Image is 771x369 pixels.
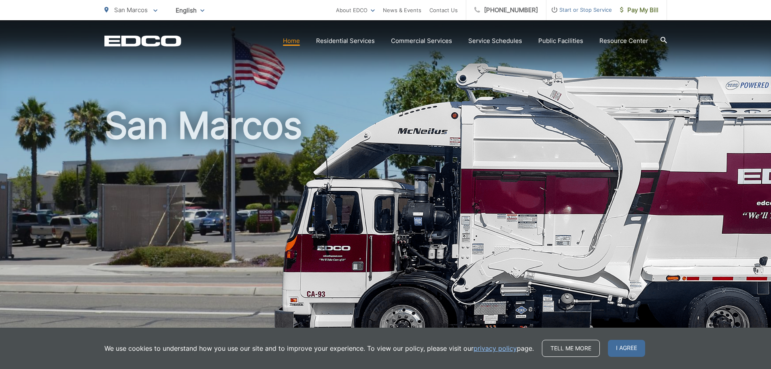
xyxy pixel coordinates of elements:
span: San Marcos [114,6,148,14]
a: Tell me more [542,340,600,357]
a: News & Events [383,5,421,15]
a: privacy policy [474,343,517,353]
a: Residential Services [316,36,375,46]
a: Public Facilities [538,36,583,46]
a: Resource Center [599,36,648,46]
a: Service Schedules [468,36,522,46]
a: Commercial Services [391,36,452,46]
h1: San Marcos [104,105,667,362]
a: Contact Us [429,5,458,15]
span: I agree [608,340,645,357]
a: About EDCO [336,5,375,15]
a: Home [283,36,300,46]
span: English [170,3,210,17]
span: Pay My Bill [620,5,658,15]
a: EDCD logo. Return to the homepage. [104,35,181,47]
p: We use cookies to understand how you use our site and to improve your experience. To view our pol... [104,343,534,353]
